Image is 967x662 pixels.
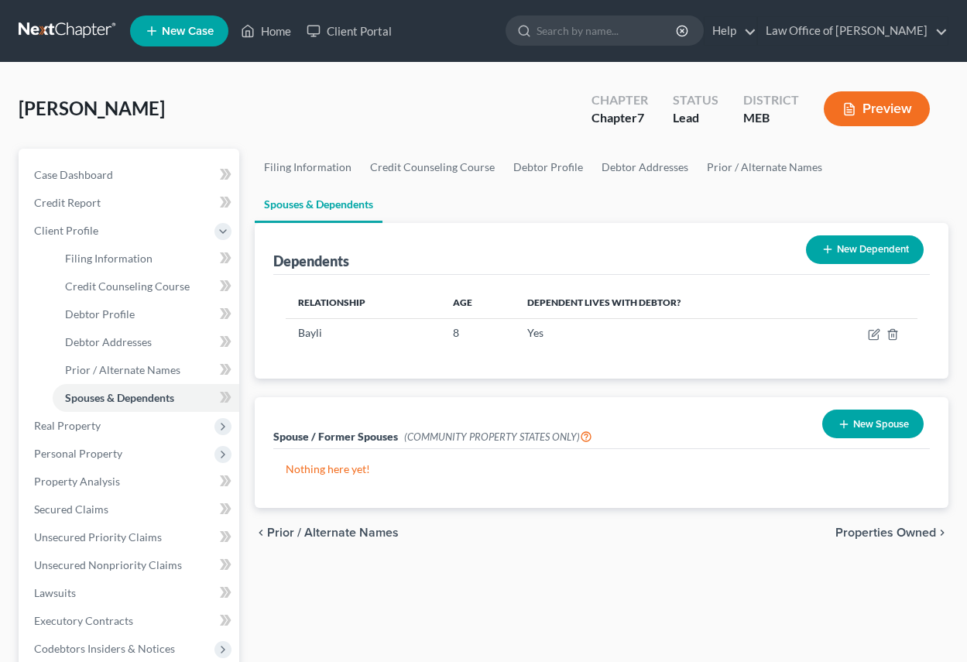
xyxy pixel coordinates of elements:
[673,91,718,109] div: Status
[515,287,814,318] th: Dependent lives with debtor?
[441,318,515,348] td: 8
[233,17,299,45] a: Home
[34,586,76,599] span: Lawsuits
[824,91,930,126] button: Preview
[592,91,648,109] div: Chapter
[255,527,399,539] button: chevron_left Prior / Alternate Names
[22,523,239,551] a: Unsecured Priority Claims
[22,579,239,607] a: Lawsuits
[255,527,267,539] i: chevron_left
[361,149,504,186] a: Credit Counseling Course
[22,468,239,496] a: Property Analysis
[34,503,108,516] span: Secured Claims
[22,189,239,217] a: Credit Report
[65,280,190,293] span: Credit Counseling Course
[65,335,152,348] span: Debtor Addresses
[22,551,239,579] a: Unsecured Nonpriority Claims
[273,252,349,270] div: Dependents
[53,328,239,356] a: Debtor Addresses
[835,527,948,539] button: Properties Owned chevron_right
[34,224,98,237] span: Client Profile
[22,607,239,635] a: Executory Contracts
[53,273,239,300] a: Credit Counseling Course
[273,430,398,443] span: Spouse / Former Spouses
[53,356,239,384] a: Prior / Alternate Names
[286,287,441,318] th: Relationship
[504,149,592,186] a: Debtor Profile
[34,196,101,209] span: Credit Report
[162,26,214,37] span: New Case
[936,527,948,539] i: chevron_right
[65,307,135,321] span: Debtor Profile
[22,496,239,523] a: Secured Claims
[404,430,592,443] span: (COMMUNITY PROPERTY STATES ONLY)
[637,110,644,125] span: 7
[592,149,698,186] a: Debtor Addresses
[65,391,174,404] span: Spouses & Dependents
[835,527,936,539] span: Properties Owned
[537,16,678,45] input: Search by name...
[267,527,399,539] span: Prior / Alternate Names
[65,252,153,265] span: Filing Information
[65,363,180,376] span: Prior / Alternate Names
[34,642,175,655] span: Codebtors Insiders & Notices
[34,168,113,181] span: Case Dashboard
[698,149,832,186] a: Prior / Alternate Names
[806,235,924,264] button: New Dependent
[705,17,756,45] a: Help
[441,287,515,318] th: Age
[34,558,182,571] span: Unsecured Nonpriority Claims
[19,97,165,119] span: [PERSON_NAME]
[822,410,924,438] button: New Spouse
[34,530,162,544] span: Unsecured Priority Claims
[34,614,133,627] span: Executory Contracts
[515,318,814,348] td: Yes
[34,475,120,488] span: Property Analysis
[758,17,948,45] a: Law Office of [PERSON_NAME]
[53,384,239,412] a: Spouses & Dependents
[286,461,917,477] p: Nothing here yet!
[743,91,799,109] div: District
[53,300,239,328] a: Debtor Profile
[22,161,239,189] a: Case Dashboard
[53,245,239,273] a: Filing Information
[34,447,122,460] span: Personal Property
[286,318,441,348] td: Bayli
[34,419,101,432] span: Real Property
[743,109,799,127] div: MEB
[299,17,399,45] a: Client Portal
[255,149,361,186] a: Filing Information
[255,186,382,223] a: Spouses & Dependents
[673,109,718,127] div: Lead
[592,109,648,127] div: Chapter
